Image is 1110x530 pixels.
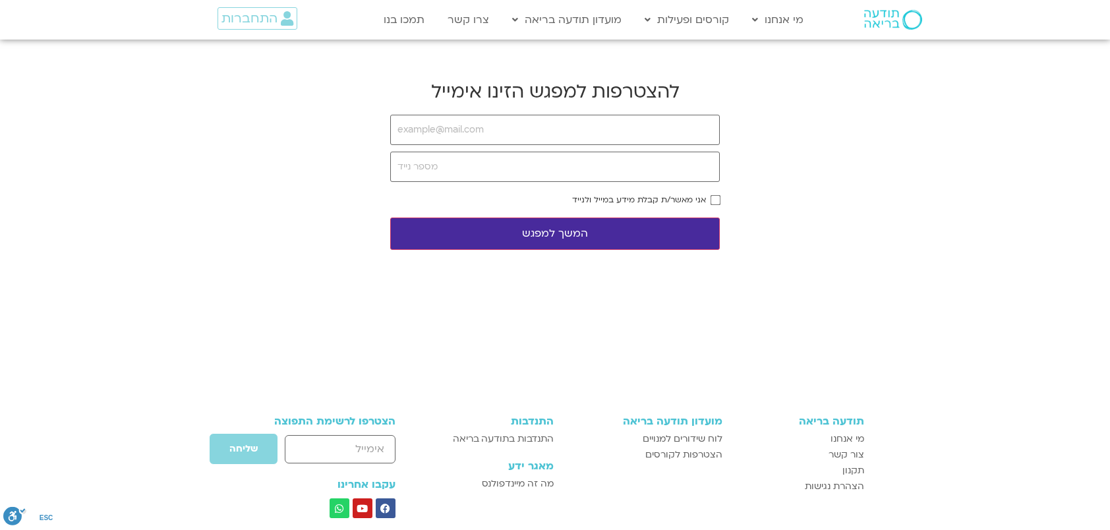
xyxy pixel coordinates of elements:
[506,7,628,32] a: מועדון תודעה בריאה
[453,431,554,447] span: התנדבות בתודעה בריאה
[745,7,810,32] a: מי אנחנו
[736,447,865,463] a: צור קשר
[246,479,395,490] h3: עקבו אחרינו
[567,431,722,447] a: לוח שידורים למנויים
[209,433,278,465] button: שליחה
[390,115,720,145] input: example@mail.com
[864,10,922,30] img: תודעה בריאה
[842,463,864,479] span: תקנון
[432,476,554,492] a: מה זה מיינדפולנס
[736,431,865,447] a: מי אנחנו
[377,7,431,32] a: תמכו בנו
[285,435,395,463] input: אימייל
[246,433,395,471] form: טופס חדש
[736,415,865,427] h3: תודעה בריאה
[432,431,554,447] a: התנדבות בתודעה בריאה
[736,479,865,494] a: הצהרת נגישות
[229,444,258,454] span: שליחה
[567,415,722,427] h3: מועדון תודעה בריאה
[638,7,736,32] a: קורסים ופעילות
[432,460,554,472] h3: מאגר ידע
[432,415,554,427] h3: התנדבות
[572,195,706,204] label: אני מאשר/ת קבלת מידע במייל ולנייד
[246,415,395,427] h3: הצטרפו לרשימת התפוצה
[482,476,554,492] span: מה זה מיינדפולנס
[390,218,720,250] button: המשך למפגש
[390,152,720,182] input: מספר נייד
[805,479,864,494] span: הצהרת נגישות
[390,79,720,104] h2: להצטרפות למפגש הזינו אימייל
[736,463,865,479] a: תקנון
[218,7,297,30] a: התחברות
[831,431,864,447] span: מי אנחנו
[567,447,722,463] a: הצטרפות לקורסים
[441,7,496,32] a: צרו קשר
[221,11,277,26] span: התחברות
[643,431,722,447] span: לוח שידורים למנויים
[645,447,722,463] span: הצטרפות לקורסים
[829,447,864,463] span: צור קשר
